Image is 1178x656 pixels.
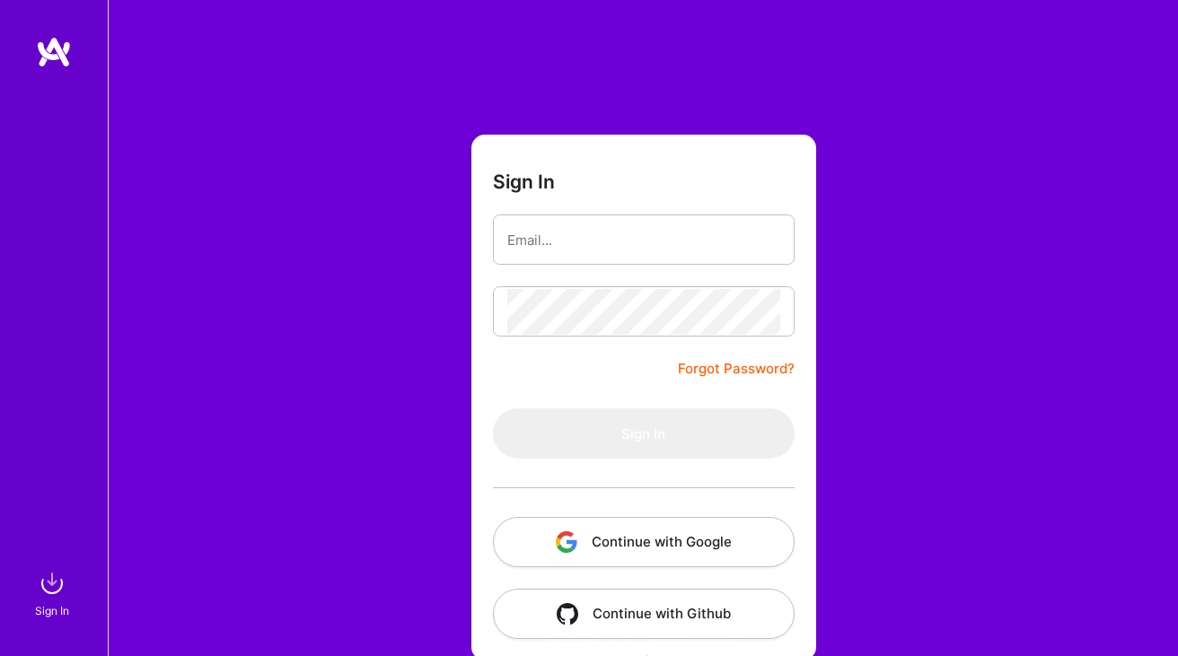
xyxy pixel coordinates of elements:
[493,589,795,639] button: Continue with Github
[38,565,70,620] a: sign inSign In
[36,36,72,68] img: logo
[556,531,577,553] img: icon
[493,517,795,567] button: Continue with Google
[35,601,69,620] div: Sign In
[507,217,780,263] input: Email...
[493,408,795,459] button: Sign In
[34,565,70,601] img: sign in
[678,358,795,380] a: Forgot Password?
[493,171,555,193] h3: Sign In
[557,603,578,625] img: icon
